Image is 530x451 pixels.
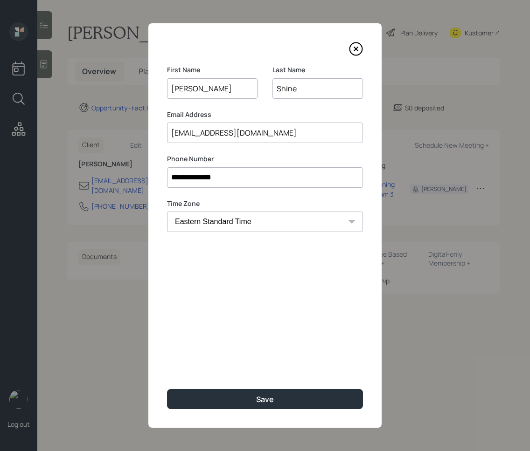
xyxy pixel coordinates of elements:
[167,154,363,164] label: Phone Number
[167,199,363,208] label: Time Zone
[167,110,363,119] label: Email Address
[167,65,258,75] label: First Name
[272,65,363,75] label: Last Name
[167,389,363,409] button: Save
[256,394,274,404] div: Save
